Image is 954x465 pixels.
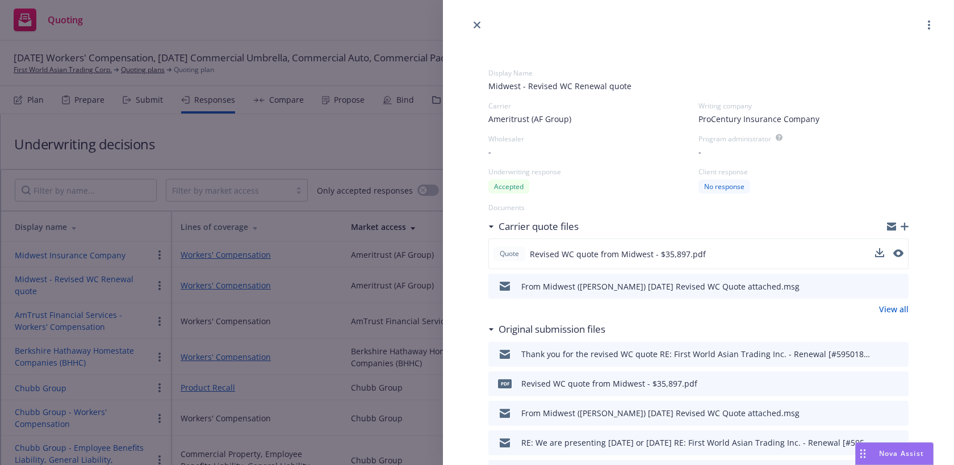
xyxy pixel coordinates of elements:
button: download file [876,436,885,450]
div: Underwriting response [488,167,698,177]
span: Ameritrust (AF Group) [488,113,571,125]
div: Writing company [698,101,909,111]
button: download file [876,407,885,420]
span: Revised WC quote from Midwest - $35,897.pdf [530,248,706,260]
span: Midwest - Revised WC Renewal quote [488,80,909,92]
div: Accepted [488,179,529,194]
div: Wholesaler [488,134,698,144]
div: Drag to move [856,443,870,464]
button: Nova Assist [855,442,934,465]
div: Carrier quote files [488,219,579,234]
span: - [488,146,491,158]
span: Quote [498,249,521,259]
div: Revised WC quote from Midwest - $35,897.pdf [521,378,697,389]
a: View all [879,303,909,315]
button: preview file [894,436,904,450]
button: download file [876,347,885,361]
button: preview file [894,347,904,361]
div: Client response [698,167,909,177]
div: No response [698,179,750,194]
div: Original submission files [488,322,605,337]
span: - [698,146,701,158]
button: preview file [893,249,903,257]
span: pdf [498,379,512,388]
button: preview file [894,279,904,293]
div: Program administrator [698,134,771,144]
span: Nova Assist [879,449,924,458]
button: preview file [894,407,904,420]
button: preview file [894,377,904,391]
h3: Carrier quote files [499,219,579,234]
div: Display Name [488,68,909,78]
div: From Midwest ([PERSON_NAME]) [DATE] Revised WC Quote attached.msg [521,280,800,292]
div: Thank you for the revised WC quote RE: First World Asian Trading Inc. - Renewal [#5950182#] [521,348,871,360]
div: Documents [488,203,909,212]
span: ProCentury Insurance Company [698,113,819,125]
h3: Original submission files [499,322,605,337]
a: close [470,18,484,32]
button: download file [875,247,884,261]
button: download file [876,279,885,293]
button: preview file [893,247,903,261]
button: download file [875,248,884,257]
div: RE: We are presenting [DATE] or [DATE] RE: First World Asian Trading Inc. - Renewal [#5950182#] [521,437,871,449]
button: download file [876,377,885,391]
div: Carrier [488,101,698,111]
div: From Midwest ([PERSON_NAME]) [DATE] Revised WC Quote attached.msg [521,407,800,419]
